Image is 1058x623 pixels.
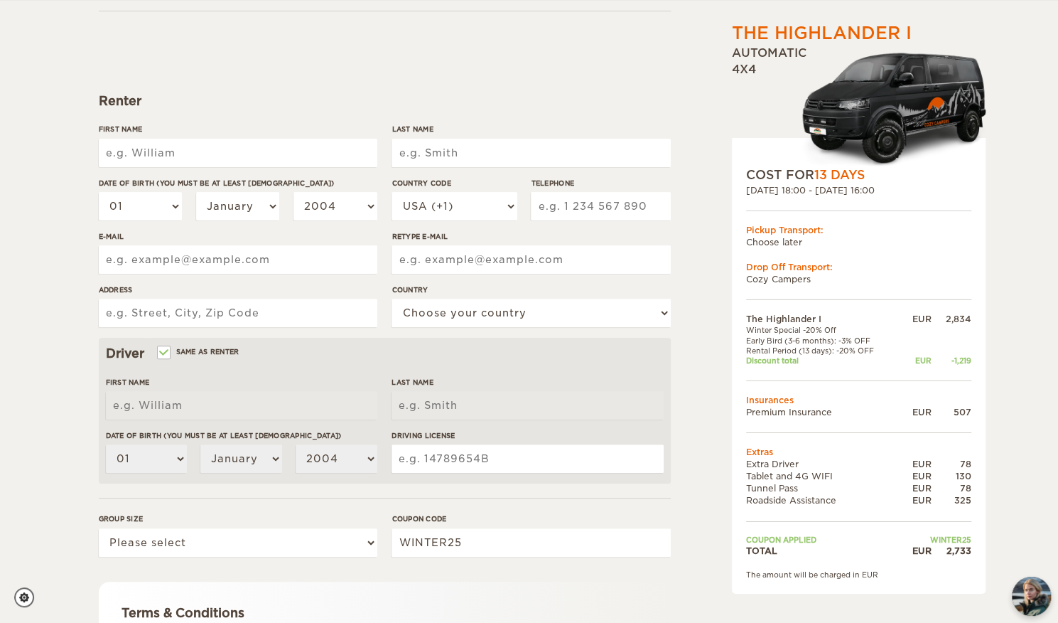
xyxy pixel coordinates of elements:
[900,482,931,494] div: EUR
[746,482,900,494] td: Tunnel Pass
[531,178,670,188] label: Telephone
[746,183,971,196] div: [DATE] 18:00 - [DATE] 16:00
[900,545,931,557] div: EUR
[392,139,670,167] input: e.g. Smith
[732,46,986,166] div: Automatic 4x4
[99,231,377,242] label: E-mail
[392,231,670,242] label: Retype E-mail
[932,406,971,418] div: 507
[900,494,931,506] div: EUR
[900,356,931,366] div: EUR
[746,534,900,544] td: Coupon applied
[746,336,900,346] td: Early Bird (3-6 months): -3% OFF
[99,139,377,167] input: e.g. William
[932,545,971,557] div: 2,733
[746,458,900,470] td: Extra Driver
[900,313,931,325] div: EUR
[1012,577,1051,616] img: Freyja at Cozy Campers
[392,391,663,420] input: e.g. Smith
[746,166,971,183] div: COST FOR
[932,482,971,494] div: 78
[746,406,900,418] td: Premium Insurance
[106,377,377,388] label: First Name
[14,587,43,607] a: Cookie settings
[99,124,377,134] label: First Name
[106,430,377,441] label: Date of birth (You must be at least [DEMOGRAPHIC_DATA])
[932,313,971,325] div: 2,834
[158,349,168,358] input: Same as renter
[746,346,900,356] td: Rental Period (13 days): -20% OFF
[746,356,900,366] td: Discount total
[106,391,377,420] input: e.g. William
[900,406,931,418] div: EUR
[392,377,663,388] label: Last Name
[99,245,377,274] input: e.g. example@example.com
[392,430,663,441] label: Driving License
[789,50,986,166] img: Cozy-3.png
[932,494,971,506] div: 325
[99,92,671,110] div: Renter
[122,605,648,622] div: Terms & Conditions
[900,458,931,470] div: EUR
[1012,577,1051,616] button: chat-button
[746,570,971,580] div: The amount will be charged in EUR
[99,178,377,188] label: Date of birth (You must be at least [DEMOGRAPHIC_DATA])
[932,458,971,470] div: 78
[158,345,239,358] label: Same as renter
[932,470,971,482] div: 130
[106,345,664,362] div: Driver
[746,224,971,236] div: Pickup Transport:
[932,356,971,366] div: -1,219
[392,124,670,134] label: Last Name
[99,513,377,524] label: Group size
[746,393,971,405] td: Insurances
[746,261,971,273] div: Drop Off Transport:
[746,273,971,285] td: Cozy Campers
[900,534,971,544] td: WINTER25
[392,513,670,524] label: Coupon code
[814,168,865,182] span: 13 Days
[99,299,377,327] input: e.g. Street, City, Zip Code
[392,284,670,295] label: Country
[746,313,900,325] td: The Highlander I
[746,446,971,458] td: Extras
[746,236,971,248] td: Choose later
[392,444,663,473] input: e.g. 14789654B
[900,470,931,482] div: EUR
[746,494,900,506] td: Roadside Assistance
[99,284,377,295] label: Address
[746,325,900,335] td: Winter Special -20% Off
[746,545,900,557] td: TOTAL
[392,245,670,274] input: e.g. example@example.com
[531,192,670,220] input: e.g. 1 234 567 890
[732,21,912,46] div: The Highlander I
[746,470,900,482] td: Tablet and 4G WIFI
[392,178,517,188] label: Country Code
